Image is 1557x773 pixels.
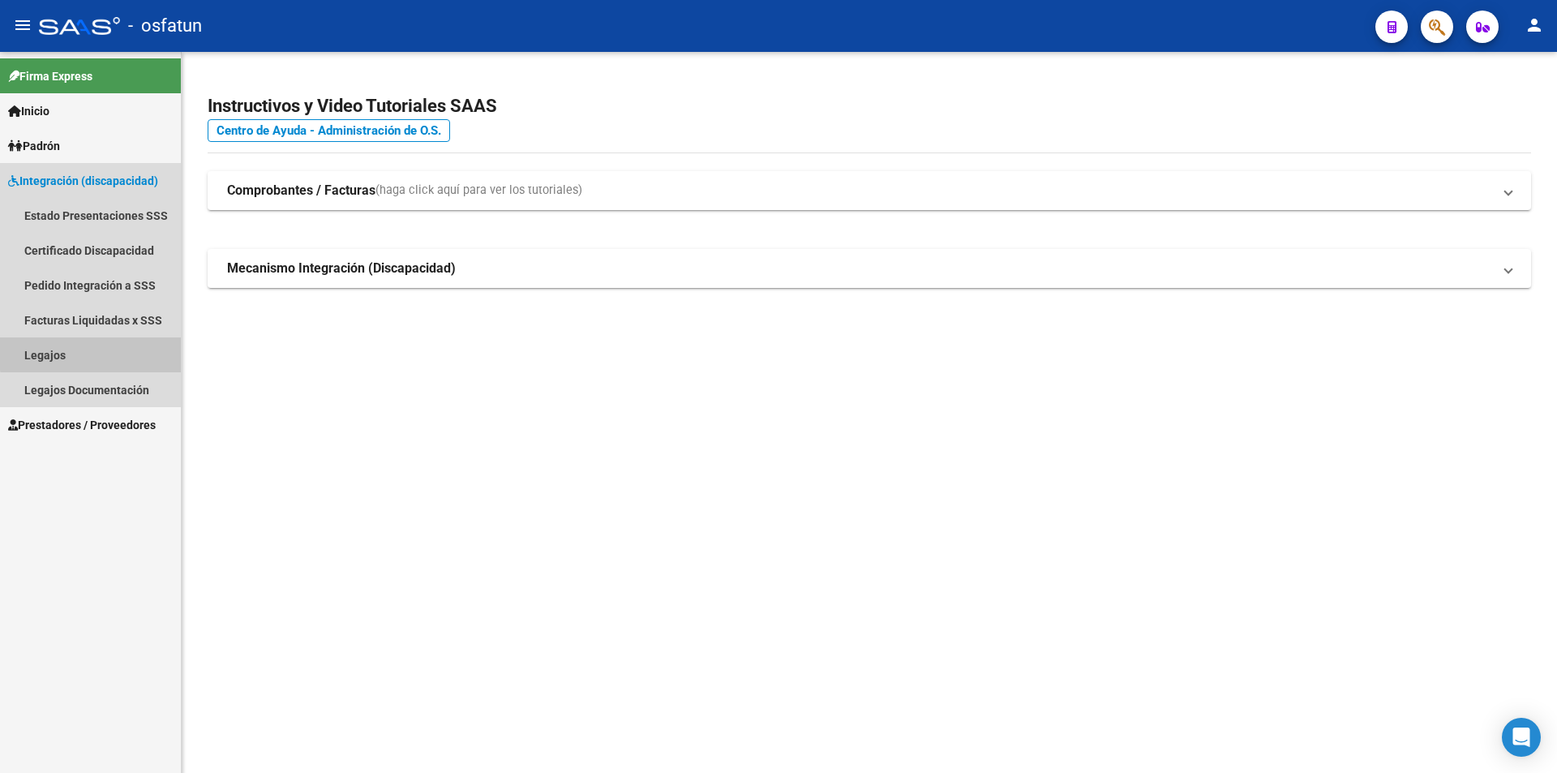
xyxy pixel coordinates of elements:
span: Prestadores / Proveedores [8,416,156,434]
mat-icon: person [1525,15,1544,35]
div: Open Intercom Messenger [1502,718,1541,757]
mat-expansion-panel-header: Mecanismo Integración (Discapacidad) [208,249,1531,288]
a: Centro de Ayuda - Administración de O.S. [208,119,450,142]
span: Padrón [8,137,60,155]
mat-expansion-panel-header: Comprobantes / Facturas(haga click aquí para ver los tutoriales) [208,171,1531,210]
h2: Instructivos y Video Tutoriales SAAS [208,91,1531,122]
span: Firma Express [8,67,92,85]
strong: Comprobantes / Facturas [227,182,375,200]
span: Inicio [8,102,49,120]
span: Integración (discapacidad) [8,172,158,190]
mat-icon: menu [13,15,32,35]
span: (haga click aquí para ver los tutoriales) [375,182,582,200]
strong: Mecanismo Integración (Discapacidad) [227,260,456,277]
span: - osfatun [128,8,202,44]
